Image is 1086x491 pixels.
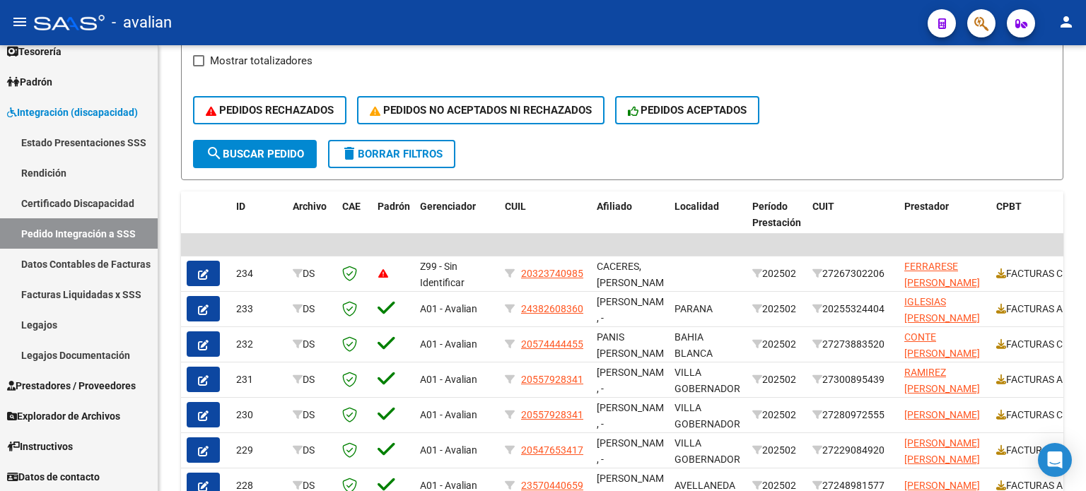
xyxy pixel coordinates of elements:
[236,201,245,212] span: ID
[597,296,672,324] span: [PERSON_NAME] , -
[521,303,583,314] span: 24382608360
[293,442,331,459] div: DS
[7,469,100,485] span: Datos de contacto
[521,374,583,385] span: 20557928341
[420,480,477,491] span: A01 - Avalian
[675,437,750,481] span: VILLA GOBERNADOR [PERSON_NAME]
[597,367,672,394] span: [PERSON_NAME] , -
[812,407,893,423] div: 27280972555
[521,480,583,491] span: 23570440659
[505,201,526,212] span: CUIL
[904,261,980,288] span: FERRARESE [PERSON_NAME]
[236,336,281,353] div: 232
[236,407,281,423] div: 230
[904,437,980,465] span: [PERSON_NAME] [PERSON_NAME]
[669,191,747,254] datatable-header-cell: Localidad
[499,191,591,254] datatable-header-cell: CUIL
[293,301,331,317] div: DS
[812,266,893,282] div: 27267302206
[812,442,893,459] div: 27229084920
[675,201,719,212] span: Localidad
[675,402,750,446] span: VILLA GOBERNADOR [PERSON_NAME]
[675,480,735,491] span: AVELLANEDA
[420,374,477,385] span: A01 - Avalian
[293,266,331,282] div: DS
[7,105,138,120] span: Integración (discapacidad)
[370,104,592,117] span: PEDIDOS NO ACEPTADOS NI RECHAZADOS
[904,409,980,420] span: [PERSON_NAME]
[812,301,893,317] div: 20255324404
[7,408,120,424] span: Explorador de Archivos
[812,336,893,353] div: 27273883520
[293,201,327,212] span: Archivo
[341,145,358,162] mat-icon: delete
[1038,443,1072,477] div: Open Intercom Messenger
[420,201,476,212] span: Gerenciador
[236,301,281,317] div: 233
[597,331,672,375] span: PANIS [PERSON_NAME] , -
[752,407,801,423] div: 202502
[293,407,331,423] div: DS
[812,372,893,388] div: 27300895439
[341,148,443,160] span: Borrar Filtros
[591,191,669,254] datatable-header-cell: Afiliado
[236,266,281,282] div: 234
[420,444,477,456] span: A01 - Avalian
[752,442,801,459] div: 202502
[675,367,750,410] span: VILLA GOBERNADOR [PERSON_NAME]
[328,140,455,168] button: Borrar Filtros
[206,148,304,160] span: Buscar Pedido
[342,201,361,212] span: CAE
[521,444,583,456] span: 20547653417
[904,367,980,394] span: RAMIREZ [PERSON_NAME]
[378,201,410,212] span: Padrón
[193,140,317,168] button: Buscar Pedido
[597,402,672,430] span: [PERSON_NAME] , -
[807,191,899,254] datatable-header-cell: CUIT
[11,13,28,30] mat-icon: menu
[206,104,334,117] span: PEDIDOS RECHAZADOS
[628,104,747,117] span: PEDIDOS ACEPTADOS
[1058,13,1075,30] mat-icon: person
[293,336,331,353] div: DS
[7,74,52,90] span: Padrón
[752,372,801,388] div: 202502
[904,201,949,212] span: Prestador
[521,268,583,279] span: 20323740985
[230,191,287,254] datatable-header-cell: ID
[337,191,372,254] datatable-header-cell: CAE
[899,191,991,254] datatable-header-cell: Prestador
[287,191,337,254] datatable-header-cell: Archivo
[7,378,136,394] span: Prestadores / Proveedores
[597,201,632,212] span: Afiliado
[420,338,477,350] span: A01 - Avalian
[675,303,713,314] span: PARANA
[752,336,801,353] div: 202502
[752,301,801,317] div: 202502
[414,191,499,254] datatable-header-cell: Gerenciador
[597,437,672,465] span: [PERSON_NAME] , -
[293,372,331,388] div: DS
[675,331,713,359] span: BAHIA BLANCA
[112,7,172,38] span: - avalian
[521,409,583,420] span: 20557928341
[206,145,223,162] mat-icon: search
[521,338,583,350] span: 20574444455
[7,44,62,59] span: Tesorería
[996,201,1022,212] span: CPBT
[904,480,980,491] span: [PERSON_NAME]
[420,409,477,420] span: A01 - Avalian
[420,261,465,288] span: Z99 - Sin Identificar
[236,372,281,388] div: 231
[615,96,760,124] button: PEDIDOS ACEPTADOS
[904,296,980,324] span: IGLESIAS [PERSON_NAME]
[210,52,313,69] span: Mostrar totalizadores
[372,191,414,254] datatable-header-cell: Padrón
[236,442,281,459] div: 229
[597,261,672,288] span: CACERES, [PERSON_NAME]
[7,439,73,454] span: Instructivos
[420,303,477,314] span: A01 - Avalian
[904,331,980,359] span: CONTE [PERSON_NAME]
[747,191,807,254] datatable-header-cell: Período Prestación
[752,266,801,282] div: 202502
